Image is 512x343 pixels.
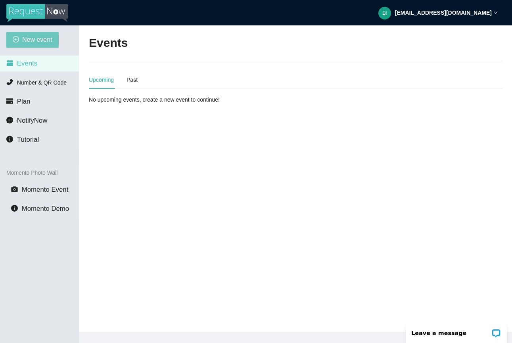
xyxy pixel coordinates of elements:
[11,186,18,193] span: camera
[395,10,492,16] strong: [EMAIL_ADDRESS][DOMAIN_NAME]
[89,95,222,104] div: No upcoming events, create a new event to continue!
[6,32,59,48] button: plus-circleNew event
[6,136,13,143] span: info-circle
[22,186,69,193] span: Momento Event
[22,35,52,44] span: New event
[17,98,31,105] span: Plan
[127,75,138,84] div: Past
[17,79,67,86] span: Number & QR Code
[6,60,13,66] span: calendar
[6,79,13,85] span: phone
[17,60,37,67] span: Events
[89,35,128,51] h2: Events
[378,7,391,19] img: b573f13d72a41b61daee4edec3c6a9f1
[494,11,498,15] span: down
[89,75,114,84] div: Upcoming
[401,318,512,343] iframe: LiveChat chat widget
[11,205,18,212] span: info-circle
[13,36,19,44] span: plus-circle
[6,98,13,104] span: credit-card
[6,117,13,123] span: message
[22,205,69,212] span: Momento Demo
[17,136,39,143] span: Tutorial
[6,4,68,22] img: RequestNow
[17,117,47,124] span: NotifyNow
